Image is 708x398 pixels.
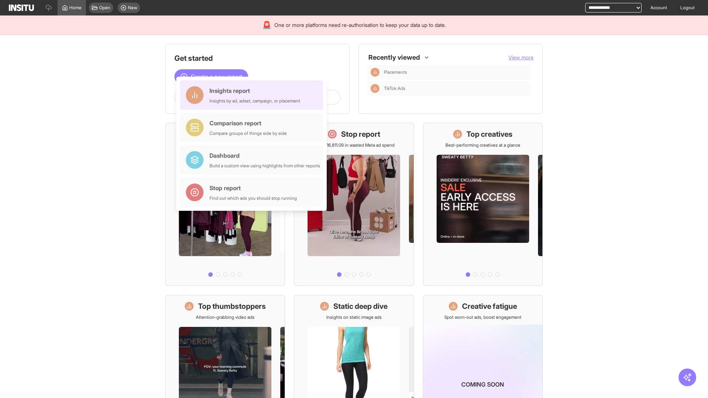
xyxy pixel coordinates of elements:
button: Create a new report [174,69,248,84]
h1: Get started [174,53,340,63]
div: Insights report [209,86,300,95]
p: Best-performing creatives at a glance [445,142,520,148]
div: Insights [371,68,379,77]
div: 🚨 [262,20,271,30]
span: TikTok Ads [384,85,405,91]
span: New [128,5,137,11]
span: Placements [384,69,407,75]
h1: Top thumbstoppers [198,301,266,311]
span: Create a new report [191,72,242,81]
p: Save £16,811.09 in wasted Meta ad spend [313,142,395,148]
p: Insights on static image ads [326,314,382,320]
a: What's live nowSee all active ads instantly [165,123,285,286]
a: Stop reportSave £16,811.09 in wasted Meta ad spend [294,123,414,286]
h1: Stop report [341,129,380,139]
span: Placements [384,69,528,75]
span: View more [509,54,534,60]
a: Top creativesBest-performing creatives at a glance [423,123,543,286]
div: Comparison report [209,119,287,128]
h1: Top creatives [466,129,513,139]
span: Open [99,5,110,11]
div: Dashboard [209,151,320,160]
h1: Static deep dive [333,301,388,311]
span: Home [69,5,81,11]
button: View more [509,54,534,61]
div: Find out which ads you should stop running [209,195,297,201]
div: Insights by ad, adset, campaign, or placement [209,98,300,104]
div: Build a custom view using highlights from other reports [209,163,320,169]
span: TikTok Ads [384,85,528,91]
img: Logo [9,4,34,11]
div: Stop report [209,184,297,192]
span: One or more platforms need re-authorisation to keep your data up to date. [274,21,446,29]
p: Attention-grabbing video ads [196,314,254,320]
div: Insights [371,84,379,93]
div: Compare groups of things side by side [209,130,287,136]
